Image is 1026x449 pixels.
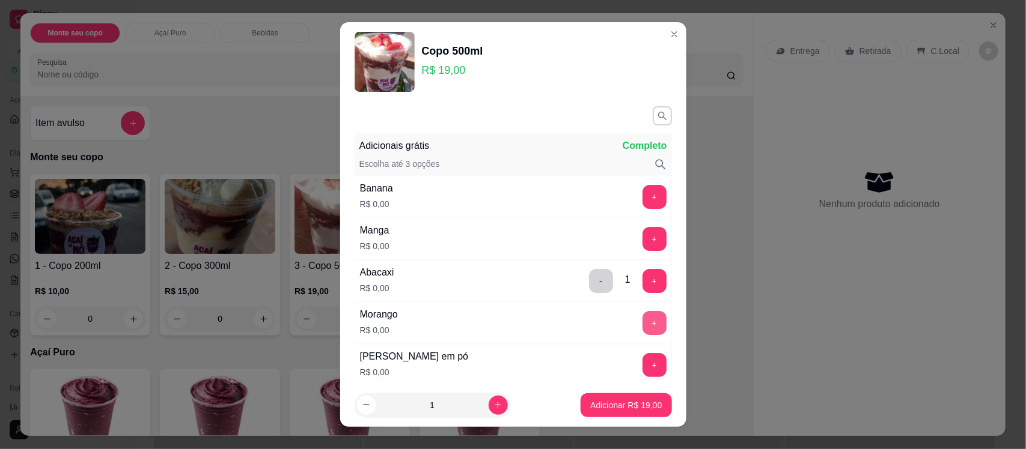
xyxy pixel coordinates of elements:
p: R$ 0,00 [360,324,398,336]
p: Escolha até 3 opções [359,158,440,171]
div: [PERSON_NAME] em pó [360,349,469,364]
button: Close [665,25,684,44]
p: R$ 0,00 [360,282,394,294]
p: R$ 0,00 [360,366,469,378]
p: Completo [623,139,667,153]
button: increase-product-quantity [489,396,508,415]
img: product-image [355,32,415,92]
div: 1 [625,273,631,287]
div: Morango [360,307,398,322]
p: R$ 0,00 [360,240,389,252]
button: add [643,269,667,293]
div: Banana [360,181,393,196]
button: add [643,185,667,209]
button: decrease-product-quantity [357,396,376,415]
div: Copo 500ml [422,43,483,59]
button: delete [589,269,613,293]
p: R$ 0,00 [360,198,393,210]
button: Adicionar R$ 19,00 [581,393,671,417]
div: Abacaxi [360,265,394,280]
p: Adicionais grátis [359,139,430,153]
button: add [643,227,667,251]
button: add [643,311,667,335]
p: R$ 19,00 [422,62,483,79]
p: Adicionar R$ 19,00 [590,399,662,411]
button: add [643,353,667,377]
div: Manga [360,223,389,238]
